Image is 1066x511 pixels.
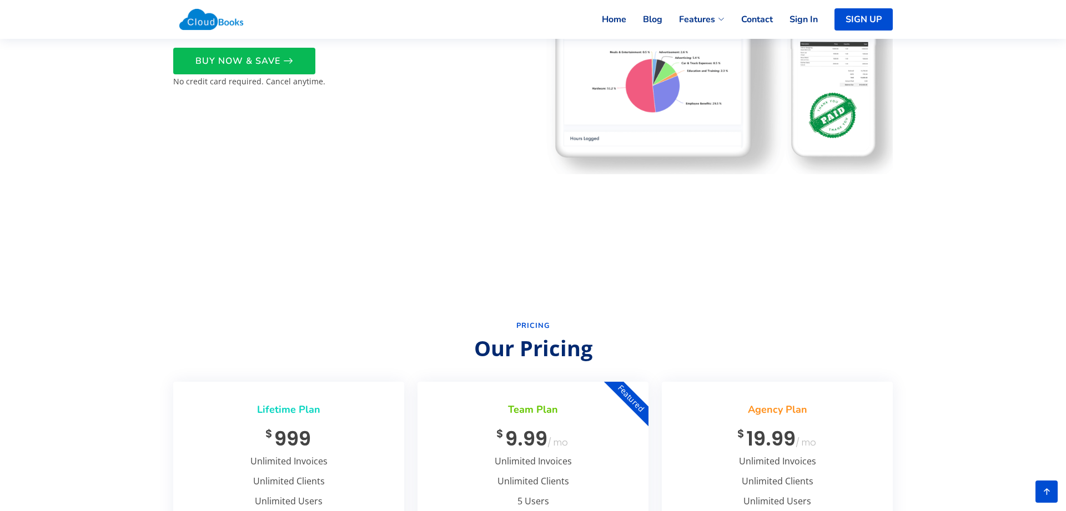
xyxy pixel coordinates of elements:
li: Unlimited Clients [184,474,393,494]
li: Unlimited Clients [429,474,637,494]
a: Features [662,7,725,32]
sup: $ [265,426,273,441]
a: BUY NOW & SAVE [173,48,315,74]
li: Unlimited Clients [673,474,882,494]
h3: Team Plan [429,404,637,416]
sup: $ [496,426,504,441]
p: Our Pricing [173,336,893,360]
span: / mo [796,436,816,449]
a: Home [585,7,626,32]
li: Unlimited Invoices [184,454,393,474]
span: / mo [547,436,568,449]
li: Unlimited Invoices [673,454,882,474]
div: 999 [184,424,393,454]
span: Featured [586,355,675,443]
a: SIGN UP [834,8,893,31]
span: Features [679,13,715,26]
small: No credit card required. Cancel anytime. [173,76,325,87]
li: Unlimited Invoices [429,454,637,474]
sup: $ [737,426,745,441]
h3: Lifetime Plan [184,404,393,416]
h2: Pricing [173,322,893,331]
a: Sign In [773,7,818,32]
a: Contact [725,7,773,32]
h3: Agency Plan [673,404,882,416]
img: Cloudbooks Logo [173,3,249,36]
div: 9.99 [429,424,637,454]
a: Blog [626,7,662,32]
div: 19.99 [673,424,882,454]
